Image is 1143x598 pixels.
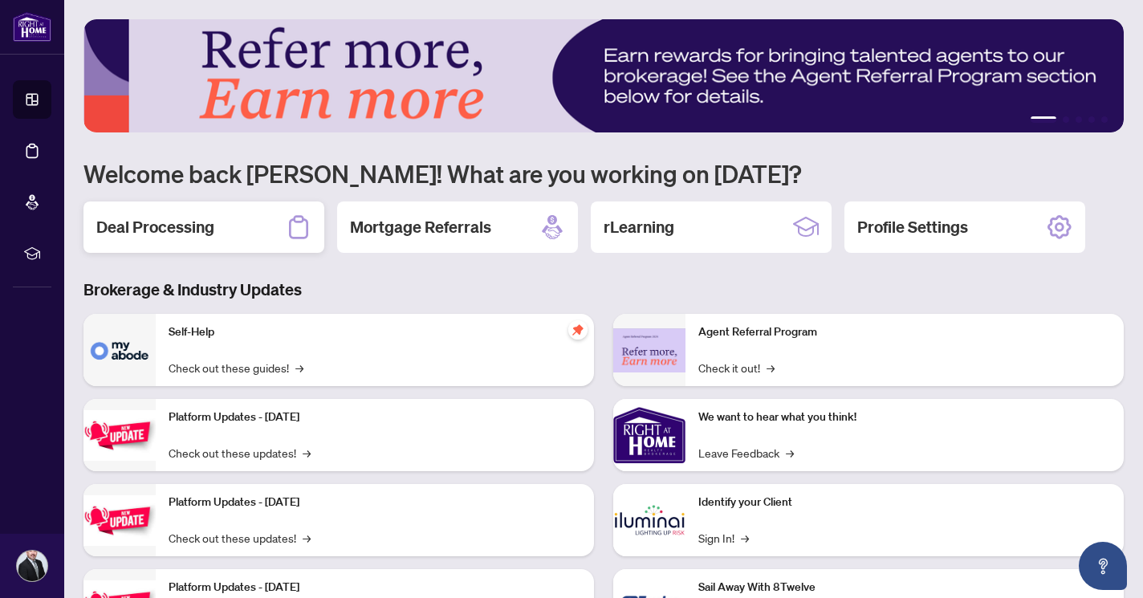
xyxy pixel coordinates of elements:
[698,529,749,547] a: Sign In!→
[169,409,581,426] p: Platform Updates - [DATE]
[169,529,311,547] a: Check out these updates!→
[568,320,588,340] span: pushpin
[613,328,685,372] img: Agent Referral Program
[83,279,1124,301] h3: Brokerage & Industry Updates
[698,359,775,376] a: Check it out!→
[741,529,749,547] span: →
[698,323,1111,341] p: Agent Referral Program
[96,216,214,238] h2: Deal Processing
[83,314,156,386] img: Self-Help
[83,19,1124,132] img: Slide 0
[698,409,1111,426] p: We want to hear what you think!
[83,495,156,546] img: Platform Updates - July 8, 2025
[698,579,1111,596] p: Sail Away With 8Twelve
[169,494,581,511] p: Platform Updates - [DATE]
[350,216,491,238] h2: Mortgage Referrals
[767,359,775,376] span: →
[613,399,685,471] img: We want to hear what you think!
[786,444,794,462] span: →
[13,12,51,42] img: logo
[698,494,1111,511] p: Identify your Client
[1031,116,1056,123] button: 1
[169,444,311,462] a: Check out these updates!→
[698,444,794,462] a: Leave Feedback→
[1076,116,1082,123] button: 3
[169,323,581,341] p: Self-Help
[295,359,303,376] span: →
[17,551,47,581] img: Profile Icon
[1063,116,1069,123] button: 2
[857,216,968,238] h2: Profile Settings
[169,579,581,596] p: Platform Updates - [DATE]
[303,444,311,462] span: →
[1088,116,1095,123] button: 4
[1079,542,1127,590] button: Open asap
[83,410,156,461] img: Platform Updates - July 21, 2025
[169,359,303,376] a: Check out these guides!→
[303,529,311,547] span: →
[1101,116,1108,123] button: 5
[604,216,674,238] h2: rLearning
[83,158,1124,189] h1: Welcome back [PERSON_NAME]! What are you working on [DATE]?
[613,484,685,556] img: Identify your Client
